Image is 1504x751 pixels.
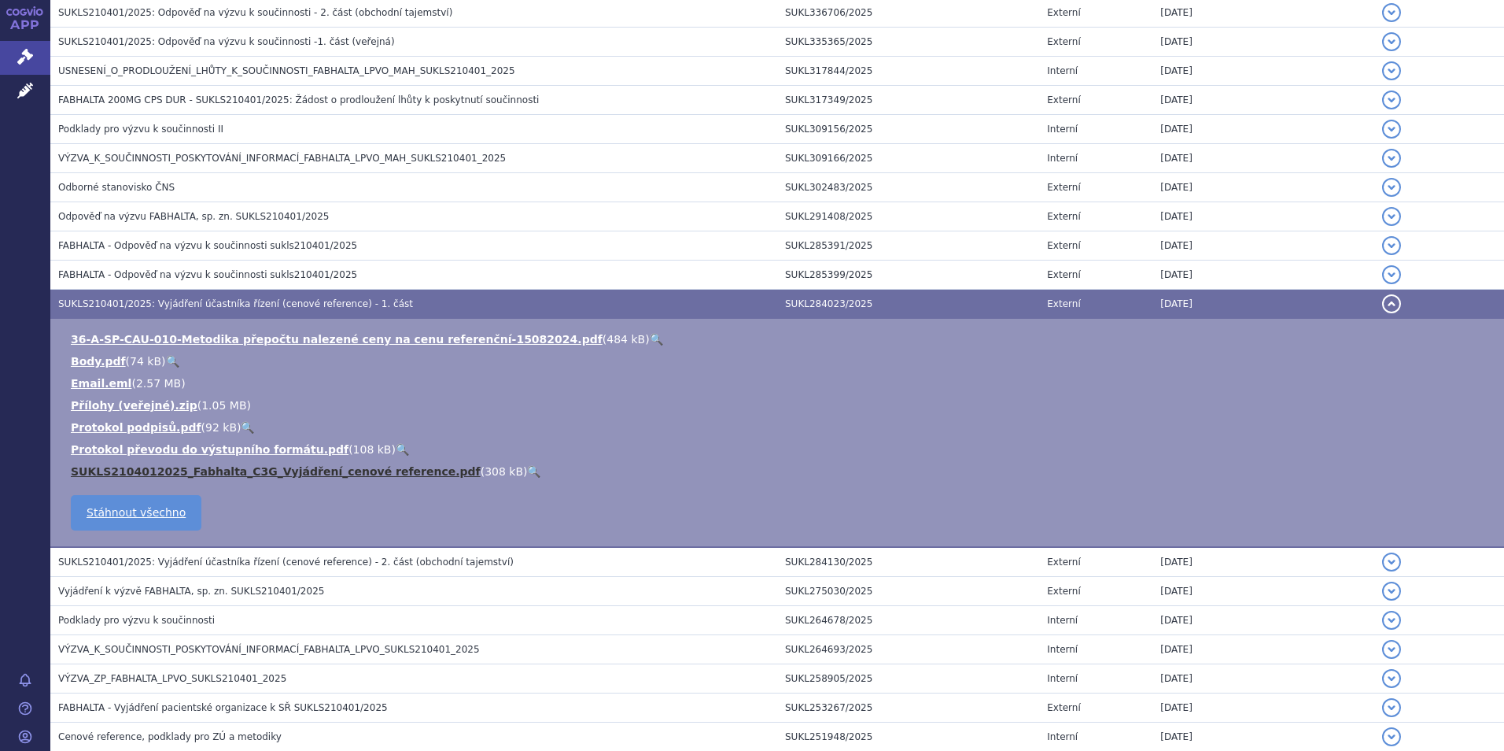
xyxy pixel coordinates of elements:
span: SUKLS210401/2025: Odpověď na výzvu k součinnosti -1. část (veřejná) [58,36,395,47]
td: [DATE] [1152,57,1373,86]
span: SUKLS210401/2025: Odpověď na výzvu k součinnosti - 2. část (obchodní tajemství) [58,7,452,18]
td: [DATE] [1152,261,1373,290]
button: detail [1382,640,1401,659]
td: [DATE] [1152,290,1373,319]
span: Externí [1047,240,1080,251]
td: SUKL309156/2025 [777,115,1039,144]
td: [DATE] [1152,86,1373,115]
a: 🔍 [396,443,409,456]
span: FABHALTA - Odpověď na výzvu k součinnosti sukls210401/2025 [58,269,357,280]
td: SUKL275030/2025 [777,577,1039,606]
button: detail [1382,553,1401,572]
td: SUKL317844/2025 [777,57,1039,86]
span: Cenové reference, podklady pro ZÚ a metodiky [58,731,282,742]
span: 92 kB [205,421,237,434]
td: SUKL302483/2025 [777,173,1039,202]
td: SUKL264693/2025 [777,635,1039,664]
td: [DATE] [1152,231,1373,261]
span: Externí [1047,7,1080,18]
td: SUKL284023/2025 [777,290,1039,319]
span: Externí [1047,94,1080,105]
td: [DATE] [1152,202,1373,231]
span: VÝZVA_ZP_FABHALTA_LPVO_SUKLS210401_2025 [58,673,286,684]
button: detail [1382,3,1401,22]
span: Externí [1047,586,1080,597]
td: SUKL285399/2025 [777,261,1039,290]
span: Externí [1047,269,1080,280]
span: Interní [1047,644,1078,655]
button: detail [1382,265,1401,284]
td: [DATE] [1152,577,1373,606]
td: SUKL291408/2025 [777,202,1039,231]
td: [DATE] [1152,115,1373,144]
td: [DATE] [1152,547,1373,577]
span: 308 kB [485,465,523,478]
span: VÝZVA_K_SOUČINNOSTI_POSKYTOVÁNÍ_INFORMACÍ_FABHALTA_LPVO_MAH_SUKLS210401_2025 [58,153,506,164]
span: Podklady pro výzvu k součinnosti II [58,124,223,135]
li: ( ) [71,464,1488,479]
button: detail [1382,32,1401,51]
span: Podklady pro výzvu k součinnosti [58,615,215,626]
span: Externí [1047,298,1080,309]
span: 108 kB [353,443,392,456]
a: Přílohy (veřejné).zip [71,399,197,412]
td: [DATE] [1152,664,1373,694]
a: Stáhnout všechno [71,495,201,531]
span: Interní [1047,124,1078,135]
td: SUKL258905/2025 [777,664,1039,694]
a: Protokol podpisů.pdf [71,421,201,434]
span: 1.05 MB [201,399,246,412]
span: Externí [1047,211,1080,222]
span: FABHALTA - Vyjádření pacientské organizace k SŘ SUKLS210401/2025 [58,702,388,713]
td: SUKL253267/2025 [777,694,1039,723]
button: detail [1382,611,1401,630]
li: ( ) [71,420,1488,435]
li: ( ) [71,353,1488,369]
td: [DATE] [1152,694,1373,723]
span: VÝZVA_K_SOUČINNOSTI_POSKYTOVÁNÍ_INFORMACÍ_FABHALTA_LPVO_SUKLS210401_2025 [58,644,480,655]
td: [DATE] [1152,28,1373,57]
span: Externí [1047,36,1080,47]
a: Body.pdf [71,355,126,368]
button: detail [1382,178,1401,197]
span: Odborné stanovisko ČNS [58,182,175,193]
span: Odpověď na výzvu FABHALTA, sp. zn. SUKLS210401/2025 [58,211,329,222]
button: detail [1382,61,1401,80]
button: detail [1382,727,1401,746]
button: detail [1382,91,1401,109]
button: detail [1382,149,1401,168]
td: [DATE] [1152,173,1373,202]
span: FABHALTA 200MG CPS DUR - SUKLS210401/2025: Žádost o prodloužení lhůty k poskytnutí součinnosti [58,94,539,105]
span: USNESENÍ_O_PRODLOUŽENÍ_LHŮTY_K_SOUČINNOSTI_FABHALTA_LPVO_MAH_SUKLS210401_2025 [58,65,515,76]
button: detail [1382,698,1401,717]
span: 484 kB [606,333,645,346]
td: SUKL309166/2025 [777,144,1039,173]
span: Interní [1047,615,1078,626]
li: ( ) [71,442,1488,457]
span: Externí [1047,557,1080,568]
td: SUKL264678/2025 [777,606,1039,635]
button: detail [1382,294,1401,313]
li: ( ) [71,375,1488,391]
li: ( ) [71,331,1488,347]
td: [DATE] [1152,635,1373,664]
button: detail [1382,120,1401,139]
a: SUKLS2104012025_Fabhalta_C3G_Vyjádření_cenové reference.pdf [71,465,481,478]
span: Interní [1047,731,1078,742]
td: [DATE] [1152,144,1373,173]
span: Externí [1047,182,1080,193]
td: SUKL335365/2025 [777,28,1039,57]
a: 🔍 [241,421,254,434]
span: Interní [1047,65,1078,76]
a: 🔍 [527,465,540,478]
a: 🔍 [166,355,179,368]
td: SUKL285391/2025 [777,231,1039,261]
span: 74 kB [130,355,161,368]
span: Vyjádření k výzvě FABHALTA, sp. zn. SUKLS210401/2025 [58,586,324,597]
td: SUKL317349/2025 [777,86,1039,115]
td: SUKL284130/2025 [777,547,1039,577]
span: Externí [1047,702,1080,713]
button: detail [1382,236,1401,255]
span: Interní [1047,673,1078,684]
a: 🔍 [650,333,663,346]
